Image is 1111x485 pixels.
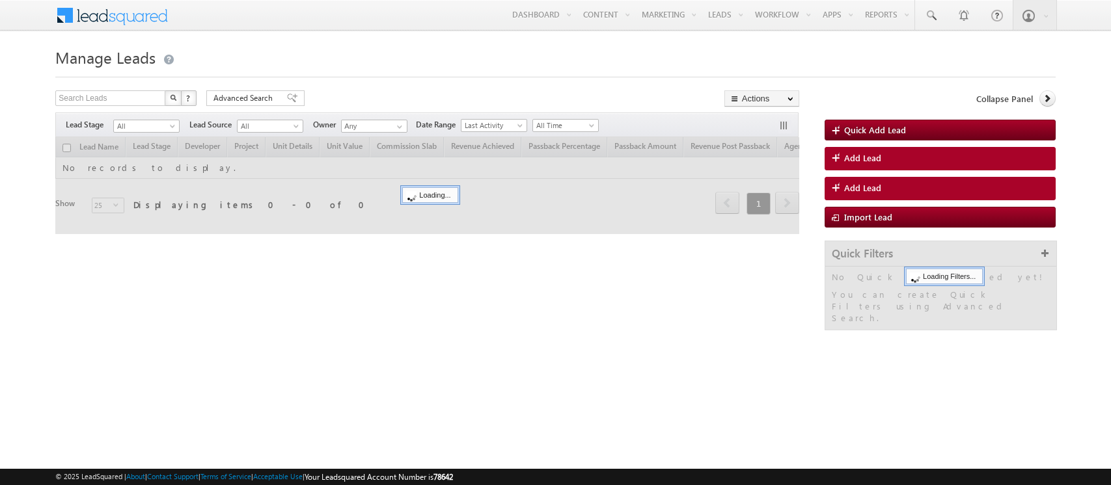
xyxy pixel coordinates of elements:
a: Terms of Service [200,472,251,480]
div: Loading... [402,187,458,203]
a: Show All Items [390,120,406,133]
span: ? [186,92,192,103]
a: Add Lead [825,147,1056,170]
span: Add Lead [844,152,881,164]
span: Import Lead [844,211,892,222]
span: Quick Add Lead [844,124,906,135]
a: All Time [532,119,599,132]
span: Add Lead [844,182,881,194]
span: Collapse Panel [976,93,1033,105]
span: Owner [313,119,341,131]
button: ? [181,90,197,106]
a: Contact Support [147,472,199,480]
span: Your Leadsquared Account Number is [305,472,453,482]
a: Last Activity [461,119,527,132]
a: About [126,472,145,480]
span: 78642 [433,472,453,482]
a: Add Lead [825,177,1056,200]
span: Manage Leads [55,47,156,68]
img: Search [170,94,176,101]
span: Lead Stage [66,119,113,131]
a: All [113,120,180,133]
a: All [237,120,303,133]
button: Actions [724,90,799,107]
span: Lead Source [189,119,237,131]
span: Advanced Search [213,92,277,104]
span: All [238,120,299,132]
input: Type to Search [341,120,407,133]
span: All [114,120,176,132]
div: Loading Filters... [906,269,983,284]
span: All Time [533,120,595,131]
a: Acceptable Use [253,472,303,480]
span: © 2025 LeadSquared | | | | | [55,471,453,483]
span: Date Range [416,119,461,131]
span: Last Activity [461,120,523,131]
